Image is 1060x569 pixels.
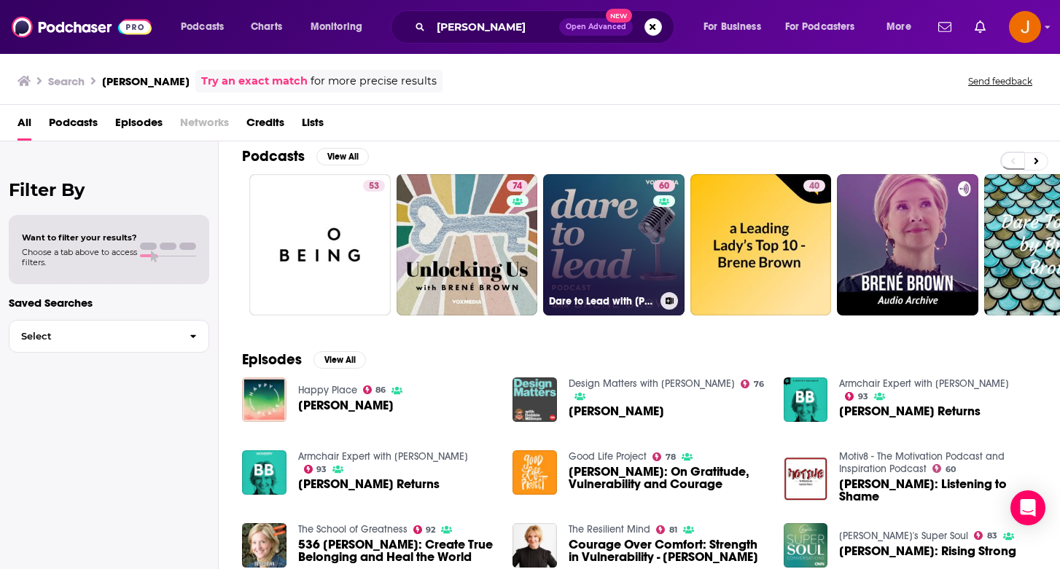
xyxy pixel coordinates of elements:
[22,247,137,267] span: Choose a tab above to access filters.
[12,13,152,41] img: Podchaser - Follow, Share and Rate Podcasts
[1009,11,1041,43] span: Logged in as justine87181
[397,174,538,315] a: 74
[974,531,997,540] a: 83
[9,179,209,200] h2: Filter By
[704,17,761,37] span: For Business
[298,538,496,563] a: 536 Brene Brown: Create True Belonging and Heal the World
[102,74,190,88] h3: [PERSON_NAME]
[932,15,957,39] a: Show notifications dropdown
[858,393,868,400] span: 93
[513,377,557,422] img: Brené Brown
[839,530,968,542] a: Oprah's Super Soul
[1010,490,1045,525] div: Open Intercom Messenger
[776,15,876,39] button: open menu
[693,15,779,39] button: open menu
[569,538,766,563] span: Courage Over Comfort: Strength in Vulnerability - [PERSON_NAME]
[242,377,287,422] img: Brené Brown
[304,465,327,474] a: 93
[302,111,324,141] a: Lists
[839,450,1005,475] a: Motiv8 - The Motivation Podcast and Inspiration Podcast
[839,478,1037,503] a: Brene Brown: Listening to Shame
[839,405,981,417] a: Brené Brown Returns
[1009,11,1041,43] img: User Profile
[426,527,435,533] span: 92
[313,351,366,369] button: View All
[946,466,956,473] span: 60
[606,9,632,23] span: New
[298,399,394,412] a: Brené Brown
[181,17,224,37] span: Podcasts
[507,180,528,192] a: 74
[369,179,379,194] span: 53
[246,111,284,141] a: Credits
[809,179,819,194] span: 40
[171,15,243,39] button: open menu
[298,384,357,396] a: Happy Place
[9,331,178,341] span: Select
[1009,11,1041,43] button: Show profile menu
[242,523,287,568] img: 536 Brene Brown: Create True Belonging and Heal the World
[839,377,1009,390] a: Armchair Expert with Dax Shepard
[652,452,676,461] a: 78
[839,545,1016,557] span: [PERSON_NAME]: Rising Strong
[566,23,626,31] span: Open Advanced
[932,464,956,473] a: 60
[49,111,98,141] a: Podcasts
[659,179,669,194] span: 60
[987,533,997,539] span: 83
[17,111,31,141] span: All
[666,454,676,460] span: 78
[969,15,991,39] a: Show notifications dropdown
[241,15,291,39] a: Charts
[311,73,437,90] span: for more precise results
[569,405,664,417] a: Brené Brown
[363,180,385,192] a: 53
[569,538,766,563] a: Courage Over Comfort: Strength in Vulnerability - Brene Brown
[839,545,1016,557] a: Brené Brown: Rising Strong
[201,73,308,90] a: Try an exact match
[785,17,855,37] span: For Podcasters
[316,148,369,165] button: View All
[249,174,391,315] a: 53
[115,111,163,141] a: Episodes
[569,466,766,490] span: [PERSON_NAME]: On Gratitude, Vulnerability and Courage
[298,523,408,535] a: The School of Greatness
[180,111,229,141] span: Networks
[242,450,287,495] img: Brené Brown Returns
[405,10,688,44] div: Search podcasts, credits, & more...
[311,17,362,37] span: Monitoring
[569,450,647,463] a: Good Life Project
[845,392,868,401] a: 93
[656,525,677,534] a: 81
[784,523,828,568] img: Brené Brown: Rising Strong
[431,15,559,39] input: Search podcasts, credits, & more...
[513,450,557,495] img: Brene Brown: On Gratitude, Vulnerability and Courage
[569,405,664,417] span: [PERSON_NAME]
[251,17,282,37] span: Charts
[298,538,496,563] span: 536 [PERSON_NAME]: Create True Belonging and Heal the World
[754,381,764,388] span: 76
[669,527,677,533] span: 81
[413,525,436,534] a: 92
[559,18,633,36] button: Open AdvancedNew
[876,15,930,39] button: open menu
[298,399,394,412] span: [PERSON_NAME]
[886,17,911,37] span: More
[784,457,828,501] img: Brene Brown: Listening to Shame
[784,377,828,422] img: Brené Brown Returns
[298,478,440,490] span: [PERSON_NAME] Returns
[300,15,381,39] button: open menu
[513,523,557,568] img: Courage Over Comfort: Strength in Vulnerability - Brene Brown
[569,377,735,390] a: Design Matters with Debbie Millman
[242,350,302,369] h2: Episodes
